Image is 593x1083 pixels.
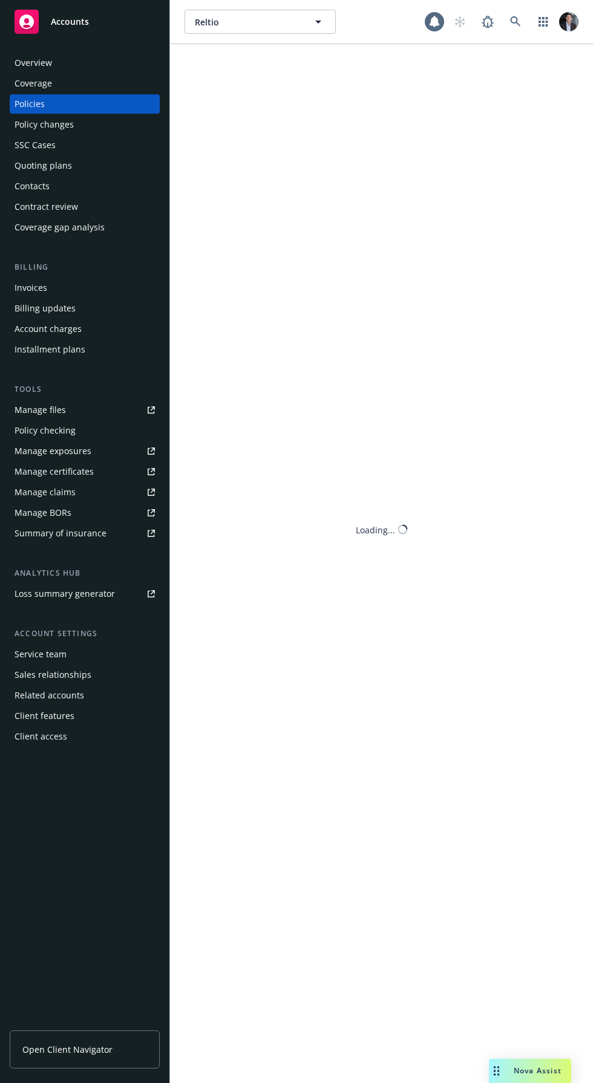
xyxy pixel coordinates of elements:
a: Related accounts [10,686,160,705]
div: Invoices [15,278,47,298]
a: Coverage [10,74,160,93]
div: Manage exposures [15,441,91,461]
a: Policy changes [10,115,160,134]
div: Quoting plans [15,156,72,175]
div: Summary of insurance [15,524,106,543]
a: Manage certificates [10,462,160,481]
a: Policy checking [10,421,160,440]
div: Drag to move [489,1059,504,1083]
div: Analytics hub [10,567,160,579]
a: Policies [10,94,160,114]
span: Nova Assist [514,1065,562,1076]
a: Manage exposures [10,441,160,461]
a: Contacts [10,177,160,196]
div: Manage files [15,400,66,420]
div: Policy checking [15,421,76,440]
div: Manage claims [15,483,76,502]
a: Manage files [10,400,160,420]
a: Search [503,10,528,34]
a: Accounts [10,5,160,39]
a: Account charges [10,319,160,339]
div: Contacts [15,177,50,196]
a: Summary of insurance [10,524,160,543]
button: Reltio [185,10,336,34]
a: Manage claims [10,483,160,502]
div: Client access [15,727,67,746]
a: Coverage gap analysis [10,218,160,237]
div: Contract review [15,197,78,216]
div: Installment plans [15,340,85,359]
div: Manage certificates [15,462,94,481]
span: Accounts [51,17,89,27]
a: Client access [10,727,160,746]
a: SSC Cases [10,135,160,155]
a: Installment plans [10,340,160,359]
div: Client features [15,706,74,726]
a: Client features [10,706,160,726]
button: Nova Assist [489,1059,571,1083]
div: Overview [15,53,52,73]
div: Related accounts [15,686,84,705]
a: Quoting plans [10,156,160,175]
div: Tools [10,383,160,395]
div: Loading... [356,523,395,536]
div: Policies [15,94,45,114]
div: Sales relationships [15,665,91,685]
span: Reltio [195,16,300,28]
div: Service team [15,645,67,664]
div: Coverage gap analysis [15,218,105,237]
a: Report a Bug [476,10,500,34]
a: Start snowing [448,10,472,34]
div: Coverage [15,74,52,93]
div: Billing [10,261,160,273]
a: Loss summary generator [10,584,160,603]
a: Switch app [531,10,555,34]
div: Account settings [10,628,160,640]
div: Manage BORs [15,503,71,522]
img: photo [559,12,578,31]
a: Sales relationships [10,665,160,685]
a: Invoices [10,278,160,298]
a: Service team [10,645,160,664]
a: Contract review [10,197,160,216]
span: Open Client Navigator [22,1043,113,1056]
div: Loss summary generator [15,584,115,603]
a: Billing updates [10,299,160,318]
div: Billing updates [15,299,76,318]
a: Manage BORs [10,503,160,522]
a: Overview [10,53,160,73]
div: Policy changes [15,115,74,134]
div: Account charges [15,319,82,339]
div: SSC Cases [15,135,56,155]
